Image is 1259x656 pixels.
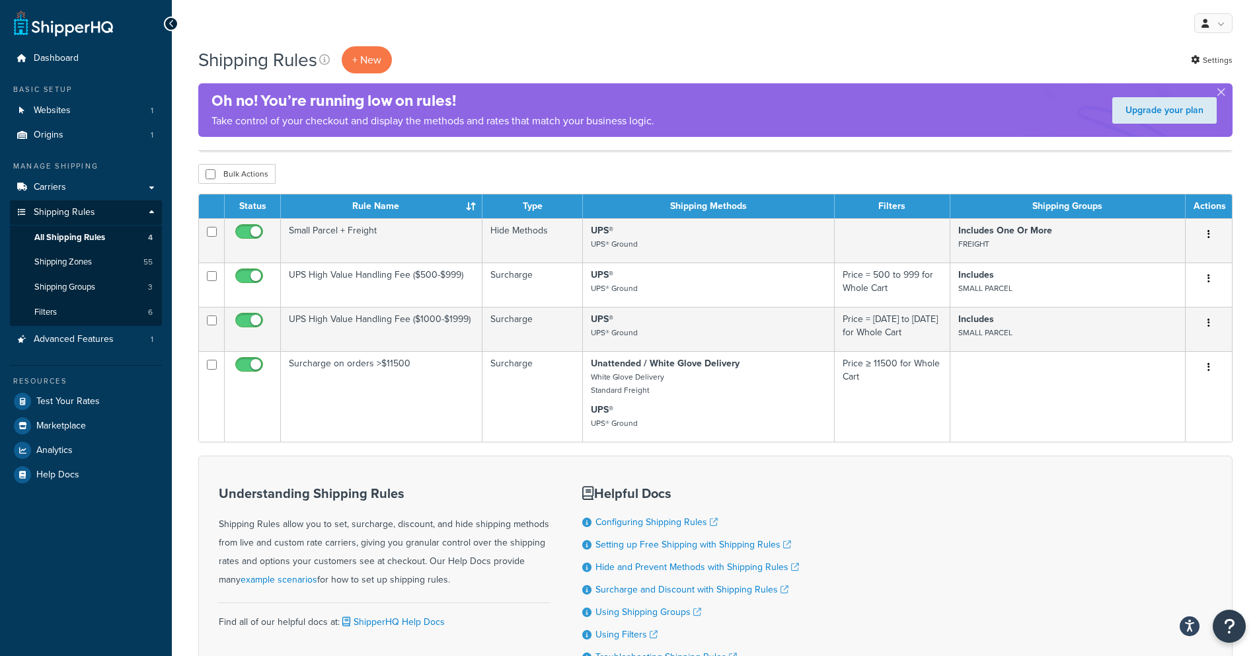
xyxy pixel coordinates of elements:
[10,225,162,250] a: All Shipping Rules 4
[10,463,162,487] a: Help Docs
[198,47,317,73] h1: Shipping Rules
[958,224,1052,237] strong: Includes One Or More
[281,218,482,263] td: Small Parcel + Freight
[151,105,153,116] span: 1
[10,275,162,300] li: Shipping Groups
[958,327,1012,339] small: SMALL PARCEL
[958,282,1012,294] small: SMALL PARCEL
[281,263,482,307] td: UPS High Value Handling Fee ($500-$999)
[281,194,482,218] th: Rule Name : activate to sort column ascending
[281,351,482,442] td: Surcharge on orders >$11500
[10,99,162,123] li: Websites
[10,200,162,326] li: Shipping Rules
[34,282,95,293] span: Shipping Groups
[595,538,791,552] a: Setting up Free Shipping with Shipping Rules
[595,628,658,641] a: Using Filters
[591,238,638,250] small: UPS® Ground
[482,263,582,307] td: Surcharge
[36,396,100,407] span: Test Your Rates
[10,376,162,387] div: Resources
[151,130,153,141] span: 1
[342,46,392,73] p: + New
[591,282,638,294] small: UPS® Ground
[143,257,153,268] span: 55
[225,194,281,218] th: Status
[34,53,79,64] span: Dashboard
[835,263,950,307] td: Price = 500 to 999 for Whole Cart
[591,356,740,370] strong: Unattended / White Glove Delivery
[582,486,799,501] h3: Helpful Docs
[10,99,162,123] a: Websites 1
[219,486,549,501] h3: Understanding Shipping Rules
[34,182,66,193] span: Carriers
[595,560,799,574] a: Hide and Prevent Methods with Shipping Rules
[10,275,162,300] a: Shipping Groups 3
[958,268,994,282] strong: Includes
[1112,97,1217,124] a: Upgrade your plan
[219,602,549,632] div: Find all of our helpful docs at:
[241,573,317,587] a: example scenarios
[10,250,162,274] a: Shipping Zones 55
[958,312,994,326] strong: Includes
[591,417,638,429] small: UPS® Ground
[10,389,162,413] a: Test Your Rates
[835,307,950,351] td: Price = [DATE] to [DATE] for Whole Cart
[950,194,1186,218] th: Shipping Groups
[10,123,162,147] li: Origins
[10,225,162,250] li: All Shipping Rules
[591,327,638,339] small: UPS® Ground
[595,515,718,529] a: Configuring Shipping Rules
[591,312,613,326] strong: UPS®
[34,307,57,318] span: Filters
[34,334,114,345] span: Advanced Features
[1191,51,1233,69] a: Settings
[36,470,79,481] span: Help Docs
[211,112,654,130] p: Take control of your checkout and display the methods and rates that match your business logic.
[151,334,153,345] span: 1
[219,486,549,589] div: Shipping Rules allow you to set, surcharge, discount, and hide shipping methods from live and cus...
[10,84,162,95] div: Basic Setup
[10,438,162,462] a: Analytics
[482,307,582,351] td: Surcharge
[591,371,664,396] small: White Glove Delivery Standard Freight
[482,218,582,263] td: Hide Methods
[591,224,613,237] strong: UPS®
[10,175,162,200] a: Carriers
[10,300,162,325] li: Filters
[198,164,276,184] button: Bulk Actions
[1213,610,1246,643] button: Open Resource Center
[1186,194,1232,218] th: Actions
[10,300,162,325] a: Filters 6
[36,421,86,432] span: Marketplace
[10,414,162,438] a: Marketplace
[148,232,153,243] span: 4
[34,130,63,141] span: Origins
[591,403,613,417] strong: UPS®
[482,194,582,218] th: Type
[10,46,162,71] li: Dashboard
[958,238,989,250] small: FREIGHT
[10,327,162,352] li: Advanced Features
[34,207,95,218] span: Shipping Rules
[591,268,613,282] strong: UPS®
[14,10,113,36] a: ShipperHQ Home
[148,282,153,293] span: 3
[595,605,701,619] a: Using Shipping Groups
[10,200,162,225] a: Shipping Rules
[10,161,162,172] div: Manage Shipping
[10,123,162,147] a: Origins 1
[34,232,105,243] span: All Shipping Rules
[340,615,445,629] a: ShipperHQ Help Docs
[36,445,73,456] span: Analytics
[835,194,950,218] th: Filters
[281,307,482,351] td: UPS High Value Handling Fee ($1000-$1999)
[583,194,835,218] th: Shipping Methods
[10,250,162,274] li: Shipping Zones
[10,327,162,352] a: Advanced Features 1
[595,583,788,596] a: Surcharge and Discount with Shipping Rules
[482,351,582,442] td: Surcharge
